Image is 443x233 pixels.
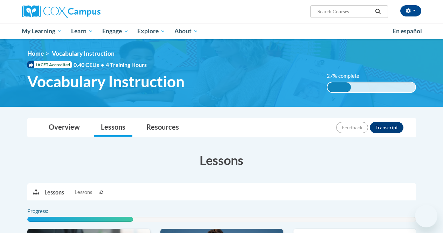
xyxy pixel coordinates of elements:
div: Main menu [17,23,427,39]
span: Lessons [75,189,92,196]
a: About [170,23,203,39]
a: Learn [67,23,98,39]
span: 0.40 CEUs [74,61,106,69]
a: Lessons [94,118,132,137]
span: My Learning [22,27,62,35]
img: Cox Campus [22,5,101,18]
button: Account Settings [400,5,421,16]
span: 4 Training Hours [106,61,147,68]
button: Feedback [336,122,368,133]
span: En español [393,27,422,35]
span: Engage [102,27,129,35]
label: Progress: [27,207,68,215]
button: Search [373,7,383,16]
span: • [101,61,104,68]
span: Vocabulary Instruction [52,50,115,57]
a: My Learning [18,23,67,39]
a: Cox Campus [22,5,148,18]
a: En español [388,24,427,39]
span: About [174,27,198,35]
iframe: Button to launch messaging window [415,205,437,227]
p: Lessons [44,189,64,196]
a: Resources [139,118,186,137]
a: Engage [98,23,133,39]
button: Transcript [370,122,403,133]
a: Explore [133,23,170,39]
span: Explore [137,27,165,35]
span: Learn [71,27,93,35]
span: Vocabulary Instruction [27,72,185,91]
label: 27% complete [327,72,367,80]
a: Overview [42,118,87,137]
a: Home [27,50,44,57]
input: Search Courses [317,7,373,16]
h3: Lessons [27,151,416,169]
div: 27% complete [327,82,351,92]
span: IACET Accredited [27,61,72,68]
